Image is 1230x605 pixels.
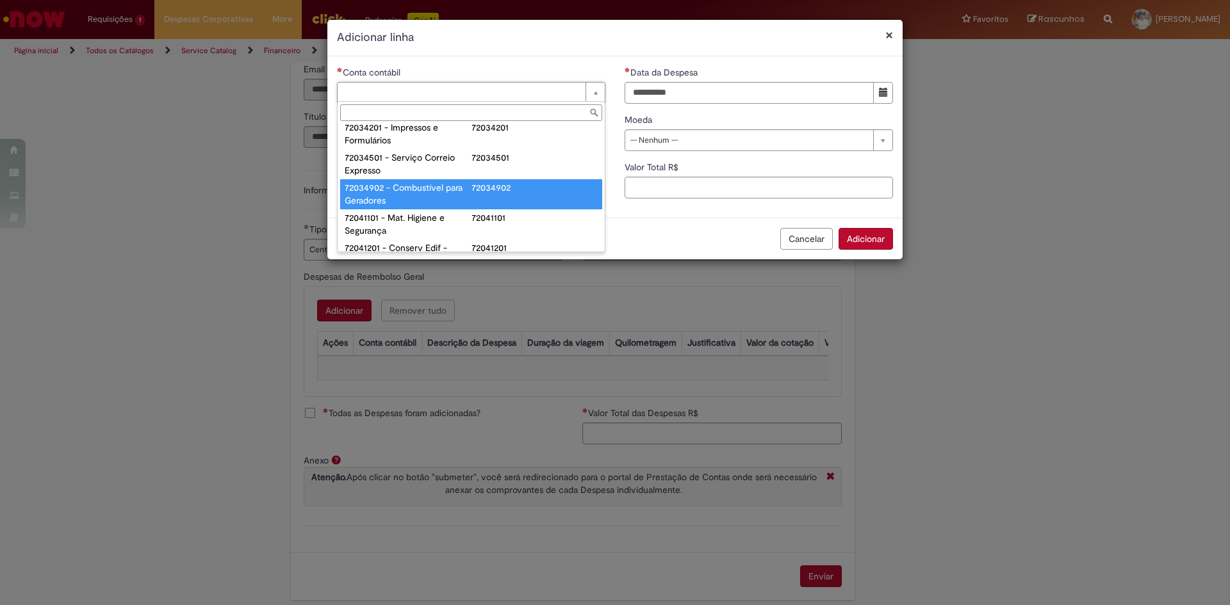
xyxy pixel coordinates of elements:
[338,124,605,252] ul: Conta contábil
[345,151,471,177] div: 72034501 - Serviço Correio Expresso
[471,151,598,164] div: 72034501
[345,211,471,237] div: 72041101 - Mat. Higiene e Segurança
[471,181,598,194] div: 72034902
[345,181,471,207] div: 72034902 - Combustível para Geradores
[345,121,471,147] div: 72034201 - Impressos e Formulários
[471,241,598,254] div: 72041201
[471,121,598,134] div: 72034201
[345,241,471,267] div: 72041201 - Conserv Edif - HVAC
[471,211,598,224] div: 72041101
